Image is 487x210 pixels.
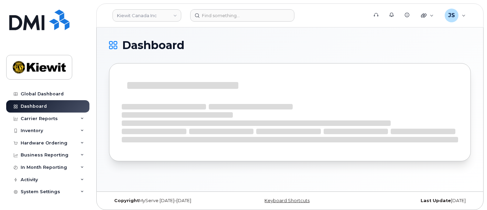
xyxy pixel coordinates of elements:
[264,198,310,203] a: Keyboard Shortcuts
[122,40,184,50] span: Dashboard
[421,198,451,203] strong: Last Update
[114,198,139,203] strong: Copyright
[350,198,471,203] div: [DATE]
[109,198,230,203] div: MyServe [DATE]–[DATE]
